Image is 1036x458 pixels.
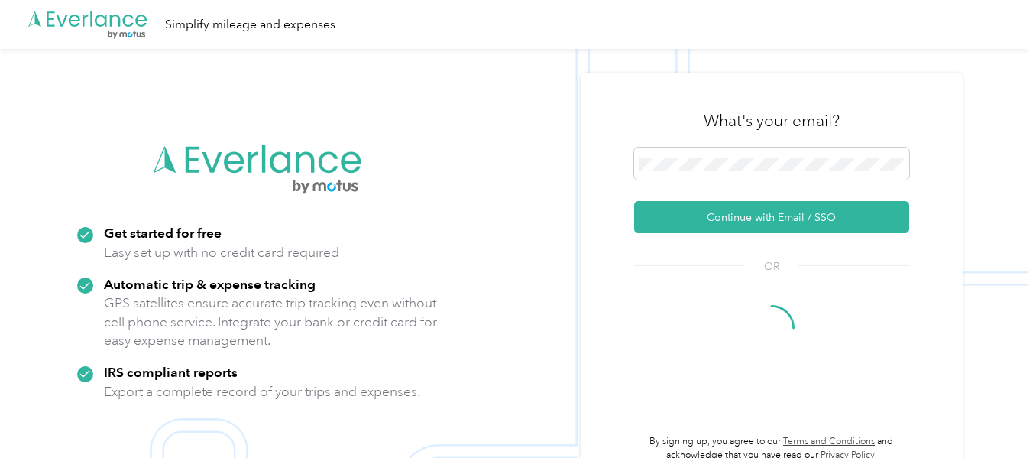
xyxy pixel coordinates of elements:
strong: Get started for free [104,225,222,241]
p: GPS satellites ensure accurate trip tracking even without cell phone service. Integrate your bank... [104,294,438,350]
h3: What's your email? [704,110,840,132]
strong: Automatic trip & expense tracking [104,276,316,292]
div: Simplify mileage and expenses [165,15,335,34]
iframe: Everlance-gr Chat Button Frame [950,372,1036,458]
p: Export a complete record of your trips and expenses. [104,382,420,401]
a: Terms and Conditions [783,436,875,447]
p: Easy set up with no credit card required [104,243,339,262]
button: Continue with Email / SSO [634,201,909,233]
strong: IRS compliant reports [104,364,238,380]
span: OR [745,258,798,274]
